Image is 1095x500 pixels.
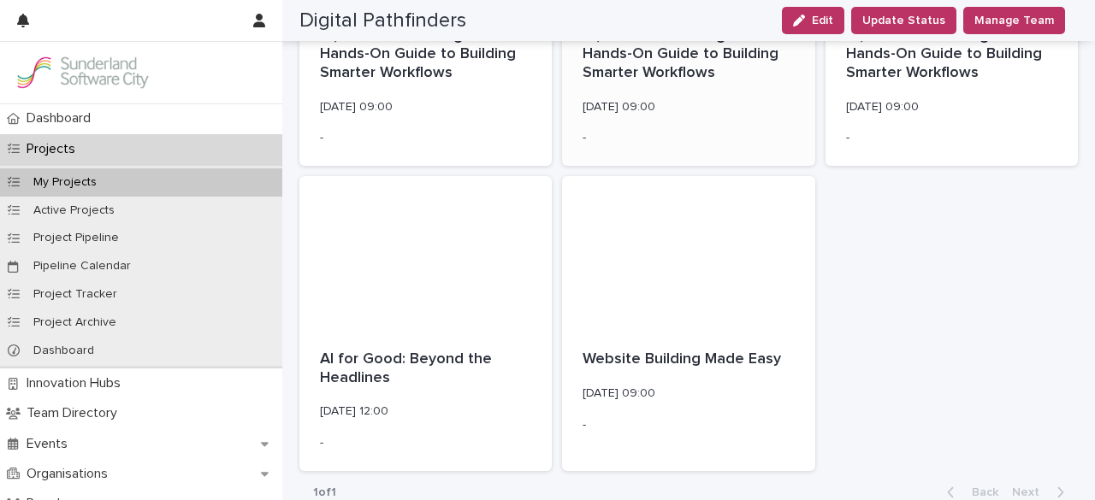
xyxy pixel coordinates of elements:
[583,386,794,401] p: [DATE] 09:00
[299,176,552,471] a: AI for Good: Beyond the Headlines[DATE] 12:00-
[20,231,133,245] p: Project Pipeline
[862,12,945,29] span: Update Status
[20,375,134,391] p: Innovation Hubs
[20,344,108,358] p: Dashboard
[20,436,81,452] p: Events
[933,485,1005,500] button: Back
[583,350,794,369] p: Website Building Made Easy
[974,12,1054,29] span: Manage Team
[20,287,131,302] p: Project Tracker
[20,110,104,126] p: Dashboard
[962,486,998,498] span: Back
[320,100,531,115] p: [DATE] 09:00
[20,203,128,218] p: Active Projects
[1005,485,1078,500] button: Next
[812,15,833,26] span: Edit
[20,141,89,157] p: Projects
[583,418,794,432] p: -
[299,9,466,33] h2: Digital Pathfinders
[320,404,531,419] p: [DATE] 12:00
[20,175,110,190] p: My Projects
[1012,486,1050,498] span: Next
[851,7,956,34] button: Update Status
[320,131,531,145] p: -
[846,100,1057,115] p: [DATE] 09:00
[14,56,151,90] img: Kay6KQejSz2FjblR6DWv
[320,436,531,450] p: -
[583,100,794,115] p: [DATE] 09:00
[562,176,814,471] a: Website Building Made Easy[DATE] 09:00-
[20,315,130,330] p: Project Archive
[583,131,794,145] p: -
[20,405,131,421] p: Team Directory
[846,131,1057,145] p: -
[782,7,844,34] button: Edit
[20,466,121,482] p: Organisations
[320,27,531,83] p: AI, Automation & Agents: A Hands-On Guide to Building Smarter Workflows
[963,7,1065,34] button: Manage Team
[846,27,1057,83] p: AI, Automation & Agents: A Hands-On Guide to Building Smarter Workflows
[20,259,145,274] p: Pipeline Calendar
[320,350,531,387] p: AI for Good: Beyond the Headlines
[583,27,794,83] p: AI, Automation & Agents: A Hands-On Guide to Building Smarter Workflows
